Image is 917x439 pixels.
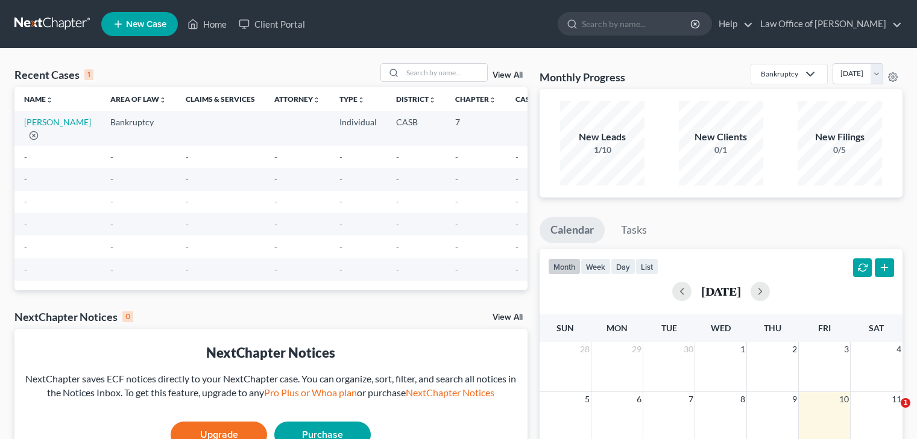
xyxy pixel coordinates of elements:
[24,117,91,127] a: [PERSON_NAME]
[869,323,884,333] span: Sat
[14,67,93,82] div: Recent Cases
[122,311,133,322] div: 0
[181,13,233,35] a: Home
[339,95,365,104] a: Typeunfold_more
[791,392,798,406] span: 9
[739,392,746,406] span: 8
[890,392,903,406] span: 11
[455,264,458,275] span: -
[515,264,518,275] span: -
[584,392,591,406] span: 5
[84,69,93,80] div: 1
[339,152,342,162] span: -
[540,217,605,243] a: Calendar
[110,174,113,184] span: -
[631,342,643,356] span: 29
[876,398,905,427] iframe: Intercom live chat
[330,111,386,145] td: Individual
[186,264,189,275] span: -
[339,196,342,207] span: -
[610,217,658,243] a: Tasks
[406,387,494,398] a: NextChapter Notices
[313,96,320,104] i: unfold_more
[396,241,399,252] span: -
[556,323,574,333] span: Sun
[46,96,53,104] i: unfold_more
[186,152,189,162] span: -
[679,144,763,156] div: 0/1
[682,342,695,356] span: 30
[455,241,458,252] span: -
[515,241,518,252] span: -
[274,95,320,104] a: Attorneyunfold_more
[403,64,487,81] input: Search by name...
[515,219,518,229] span: -
[339,264,342,275] span: -
[764,323,781,333] span: Thu
[540,70,625,84] h3: Monthly Progress
[396,152,399,162] span: -
[581,258,611,275] button: week
[446,111,506,145] td: 7
[489,96,496,104] i: unfold_more
[233,13,311,35] a: Client Portal
[515,196,518,207] span: -
[396,95,436,104] a: Districtunfold_more
[493,313,523,322] a: View All
[186,219,189,229] span: -
[679,130,763,144] div: New Clients
[455,196,458,207] span: -
[396,196,399,207] span: -
[159,96,166,104] i: unfold_more
[515,174,518,184] span: -
[754,13,902,35] a: Law Office of [PERSON_NAME]
[635,392,643,406] span: 6
[396,174,399,184] span: -
[455,174,458,184] span: -
[396,219,399,229] span: -
[176,87,265,111] th: Claims & Services
[818,323,831,333] span: Fri
[713,13,753,35] a: Help
[739,342,746,356] span: 1
[791,342,798,356] span: 2
[186,241,189,252] span: -
[110,152,113,162] span: -
[24,372,518,400] div: NextChapter saves ECF notices directly to your NextChapter case. You can organize, sort, filter, ...
[582,13,692,35] input: Search by name...
[901,398,910,408] span: 1
[548,258,581,275] button: month
[110,219,113,229] span: -
[455,219,458,229] span: -
[661,323,677,333] span: Tue
[274,241,277,252] span: -
[274,196,277,207] span: -
[798,144,882,156] div: 0/5
[358,96,365,104] i: unfold_more
[339,241,342,252] span: -
[339,174,342,184] span: -
[274,219,277,229] span: -
[493,71,523,79] a: View All
[274,152,277,162] span: -
[711,323,731,333] span: Wed
[761,69,798,79] div: Bankruptcy
[396,264,399,275] span: -
[24,174,27,184] span: -
[895,342,903,356] span: 4
[274,174,277,184] span: -
[607,323,628,333] span: Mon
[264,387,357,398] a: Pro Plus or Whoa plan
[560,130,644,144] div: New Leads
[274,264,277,275] span: -
[110,241,113,252] span: -
[101,111,176,145] td: Bankruptcy
[24,219,27,229] span: -
[515,95,554,104] a: Case Nounfold_more
[798,130,882,144] div: New Filings
[24,152,27,162] span: -
[560,144,644,156] div: 1/10
[635,258,658,275] button: list
[14,310,133,324] div: NextChapter Notices
[110,95,166,104] a: Area of Lawunfold_more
